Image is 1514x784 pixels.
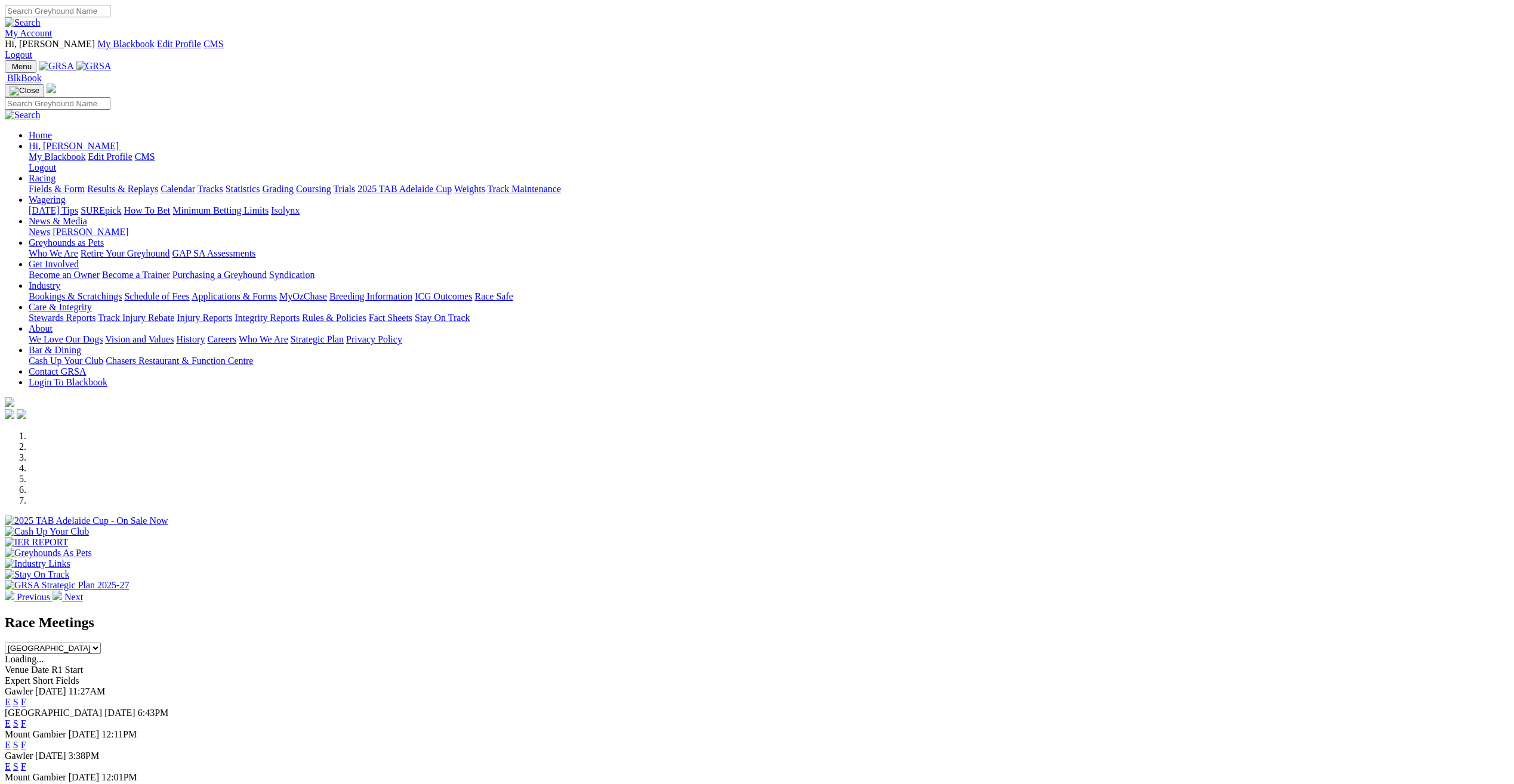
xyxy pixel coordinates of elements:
a: Cash Up Your Club [29,356,103,366]
span: [DATE] [69,729,100,739]
span: Menu [12,62,32,71]
a: F [21,718,26,729]
a: News & Media [29,216,87,226]
a: Statistics [226,184,260,194]
h2: Race Meetings [5,615,1509,631]
a: Tracks [198,184,223,194]
span: [DATE] [104,708,135,718]
a: News [29,227,50,237]
a: Minimum Betting Limits [172,205,269,215]
a: S [13,761,18,771]
a: Fields & Form [29,184,85,194]
span: Venue [5,665,29,675]
input: Search [5,97,110,110]
div: Get Involved [29,270,1509,280]
span: Date [31,665,49,675]
a: Careers [207,334,236,344]
a: Race Safe [474,291,513,301]
img: Search [5,17,41,28]
span: Hi, [PERSON_NAME] [5,39,95,49]
a: Industry [29,280,60,291]
a: Bar & Dining [29,345,81,355]
a: Fact Sheets [369,313,412,323]
a: Syndication [269,270,314,280]
a: My Blackbook [29,152,86,162]
img: Close [10,86,39,95]
div: Bar & Dining [29,356,1509,366]
a: Hi, [PERSON_NAME] [29,141,121,151]
a: Weights [454,184,485,194]
span: Next [64,592,83,602]
a: We Love Our Dogs [29,334,103,344]
a: Greyhounds as Pets [29,237,104,248]
a: Who We Are [29,248,78,258]
a: S [13,718,18,729]
a: 2025 TAB Adelaide Cup [357,184,452,194]
a: S [13,697,18,707]
a: My Account [5,28,53,38]
a: My Blackbook [97,39,155,49]
a: SUREpick [81,205,121,215]
a: Stay On Track [415,313,470,323]
a: ICG Outcomes [415,291,472,301]
span: [DATE] [69,772,100,782]
a: CMS [203,39,224,49]
a: Login To Blackbook [29,377,107,387]
span: BlkBook [7,73,42,83]
img: Stay On Track [5,569,69,580]
a: Edit Profile [88,152,132,162]
a: Previous [5,592,53,602]
a: F [21,697,26,707]
a: Schedule of Fees [124,291,189,301]
div: Wagering [29,205,1509,216]
a: History [176,334,205,344]
div: Greyhounds as Pets [29,248,1509,259]
a: BlkBook [5,73,42,83]
img: IER REPORT [5,537,68,548]
span: Gawler [5,751,33,761]
img: GRSA [76,61,112,72]
span: Gawler [5,686,33,696]
div: About [29,334,1509,345]
a: S [13,740,18,750]
a: Track Injury Rebate [98,313,174,323]
img: GRSA Strategic Plan 2025-27 [5,580,129,591]
a: Become an Owner [29,270,100,280]
a: [DATE] Tips [29,205,78,215]
a: E [5,697,11,707]
a: Injury Reports [177,313,232,323]
button: Toggle navigation [5,60,36,73]
span: Fields [55,675,79,686]
a: Strategic Plan [291,334,344,344]
a: MyOzChase [279,291,327,301]
a: How To Bet [124,205,171,215]
a: Isolynx [271,205,300,215]
span: Expert [5,675,30,686]
img: Industry Links [5,558,70,569]
span: Mount Gambier [5,729,66,739]
a: Edit Profile [157,39,201,49]
a: F [21,761,26,771]
a: E [5,740,11,750]
a: Logout [29,162,56,172]
a: Racing [29,173,55,183]
img: logo-grsa-white.png [47,84,56,93]
span: 3:38PM [69,751,100,761]
a: Chasers Restaurant & Function Centre [106,356,253,366]
img: chevron-left-pager-white.svg [5,591,14,600]
a: Coursing [296,184,331,194]
a: Trials [333,184,355,194]
a: [PERSON_NAME] [53,227,128,237]
a: Wagering [29,195,66,205]
div: Industry [29,291,1509,302]
a: CMS [135,152,155,162]
a: Breeding Information [329,291,412,301]
span: 12:01PM [101,772,137,782]
a: Stewards Reports [29,313,95,323]
div: Care & Integrity [29,313,1509,323]
a: Get Involved [29,259,79,269]
span: 6:43PM [138,708,169,718]
img: GRSA [39,61,74,72]
a: Purchasing a Greyhound [172,270,267,280]
span: [DATE] [35,686,66,696]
